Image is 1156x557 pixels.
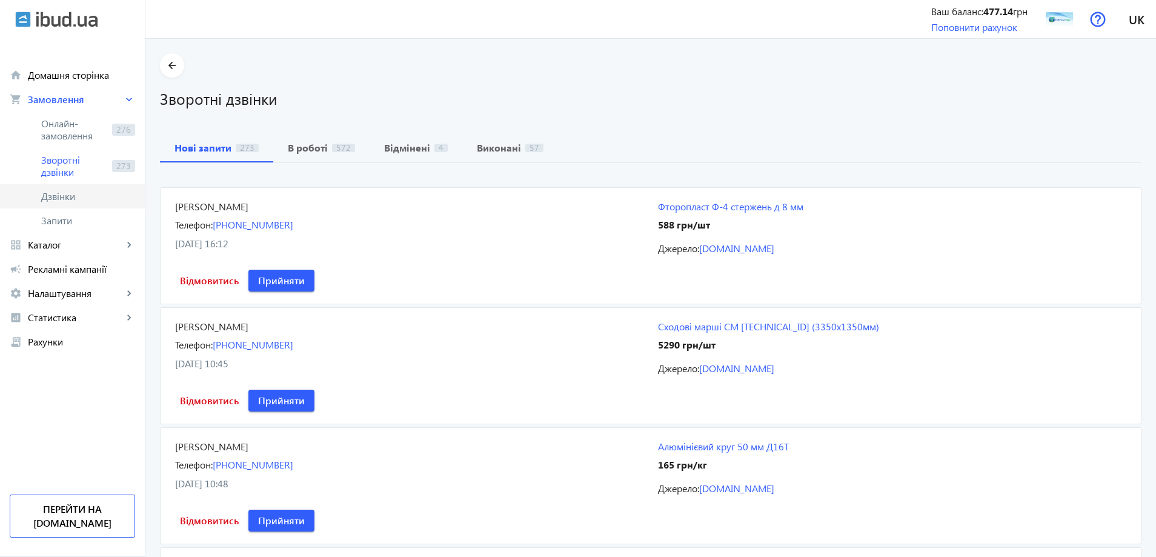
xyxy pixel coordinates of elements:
[384,143,430,153] b: Відмінені
[174,143,231,153] b: Нові запити
[112,124,135,136] span: 276
[658,320,1126,333] a: Сходові марші СМ [TECHNICAL_ID] (3350х1350мм)
[36,12,98,27] img: ibud_text.svg
[175,320,643,333] div: [PERSON_NAME]
[160,88,1141,109] h1: Зворотні дзвінки
[28,287,123,299] span: Налаштування
[658,362,1126,375] div: Джерело:
[28,263,135,275] span: Рекламні кампанії
[258,514,305,527] span: Прийняти
[236,144,259,152] span: 273
[15,12,31,27] img: ibud.svg
[248,510,314,532] button: Прийняти
[699,482,774,495] a: [DOMAIN_NAME]
[1046,5,1073,33] img: 124745fad4796907db1583131785263-3cabc73a58.jpg
[658,458,707,471] span: 165 грн/кг
[699,242,774,255] a: [DOMAIN_NAME]
[213,458,293,471] a: [PHONE_NUMBER]
[180,394,239,407] span: Відмовитись
[10,287,22,299] mat-icon: settings
[28,93,123,105] span: Замовлення
[10,495,135,538] a: Перейти на [DOMAIN_NAME]
[175,338,213,351] span: Телефон:
[658,242,1126,255] div: Джерело:
[658,338,716,351] span: 5290 грн/шт
[175,237,643,250] div: [DATE] 16:12
[165,58,180,73] mat-icon: arrow_back
[10,312,22,324] mat-icon: analytics
[931,21,1017,33] a: Поповнити рахунок
[931,5,1028,18] div: Ваш баланс: грн
[658,440,1126,453] a: Алюмінієвий круг 50 мм Д16Т
[213,218,293,231] a: [PHONE_NUMBER]
[175,458,213,471] span: Телефон:
[10,263,22,275] mat-icon: campaign
[28,69,135,81] span: Домашня сторінка
[175,218,213,231] span: Телефон:
[175,200,643,213] div: [PERSON_NAME]
[28,239,123,251] span: Каталог
[10,336,22,348] mat-icon: receipt_long
[332,144,355,152] span: 572
[10,93,22,105] mat-icon: shopping_cart
[477,143,521,153] b: Виконані
[288,143,328,153] b: В роботі
[658,218,710,231] span: 588 грн/шт
[41,154,107,178] span: Зворотні дзвінки
[123,312,135,324] mat-icon: keyboard_arrow_right
[28,336,135,348] span: Рахунки
[258,394,305,407] span: Прийняти
[175,510,244,532] button: Відмовитись
[175,477,643,490] div: [DATE] 10:48
[248,270,314,292] button: Прийняти
[248,390,314,412] button: Прийняти
[1090,12,1106,27] img: help.svg
[123,239,135,251] mat-icon: keyboard_arrow_right
[10,69,22,81] mat-icon: home
[41,215,135,227] span: Запити
[175,390,244,412] button: Відмовитись
[699,362,774,375] a: [DOMAIN_NAME]
[434,144,448,152] span: 4
[41,118,107,142] span: Онлайн-замовлення
[983,5,1013,18] b: 477.14
[213,338,293,351] a: [PHONE_NUMBER]
[41,190,135,202] span: Дзвінки
[180,274,239,287] span: Відмовитись
[175,357,643,370] div: [DATE] 10:45
[658,200,1126,213] a: Фторопласт Ф-4 стержень д 8 мм
[10,239,22,251] mat-icon: grid_view
[123,93,135,105] mat-icon: keyboard_arrow_right
[180,514,239,527] span: Відмовитись
[258,274,305,287] span: Прийняти
[525,144,543,152] span: 57
[658,482,1126,495] div: Джерело:
[28,312,123,324] span: Статистика
[175,270,244,292] button: Відмовитись
[112,160,135,172] span: 273
[175,440,643,453] div: [PERSON_NAME]
[123,287,135,299] mat-icon: keyboard_arrow_right
[1129,12,1144,27] span: uk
